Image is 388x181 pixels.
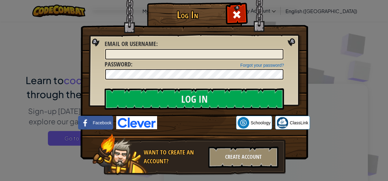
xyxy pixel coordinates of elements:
[157,116,236,130] iframe: Sign in with Google Button
[105,60,132,69] label: :
[240,63,284,68] a: Forgot your password?
[105,60,131,68] span: Password
[116,116,157,129] img: clever-logo-blue.png
[93,120,111,126] span: Facebook
[105,88,284,110] input: Log In
[277,117,288,129] img: classlink-logo-small.png
[105,40,156,48] span: Email or Username
[290,120,308,126] span: ClassLink
[149,9,226,20] h1: Log In
[80,117,91,129] img: facebook_small.png
[144,148,205,165] div: Want to create an account?
[208,147,278,168] div: Create Account
[251,120,271,126] span: Schoology
[238,117,249,129] img: schoology.png
[105,40,158,48] label: :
